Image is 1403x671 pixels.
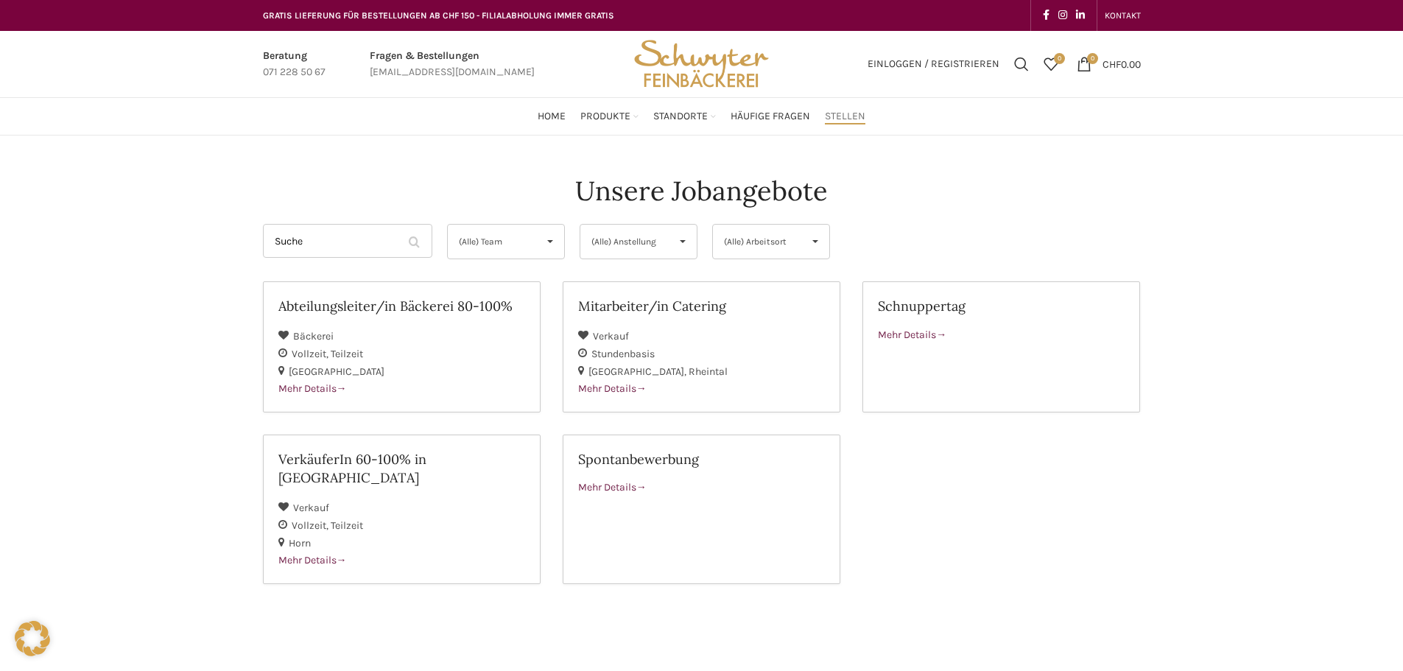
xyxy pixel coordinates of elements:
[563,281,840,412] a: Mitarbeiter/in Catering Verkauf Stundenbasis [GEOGRAPHIC_DATA] Rheintal Mehr Details
[801,225,829,259] span: ▾
[278,382,347,395] span: Mehr Details
[653,110,708,124] span: Standorte
[331,519,363,532] span: Teilzeit
[563,435,840,584] a: Spontanbewerbung Mehr Details
[1054,53,1065,64] span: 0
[1103,57,1141,70] bdi: 0.00
[1038,5,1054,26] a: Facebook social link
[580,110,630,124] span: Produkte
[731,102,810,131] a: Häufige Fragen
[1105,10,1141,21] span: KONTAKT
[878,329,946,341] span: Mehr Details
[538,102,566,131] a: Home
[591,225,661,259] span: (Alle) Anstellung
[878,297,1125,315] h2: Schnuppertag
[578,297,825,315] h2: Mitarbeiter/in Catering
[575,172,828,209] h4: Unsere Jobangebote
[1072,5,1089,26] a: Linkedin social link
[278,450,525,487] h2: VerkäuferIn 60-100% in [GEOGRAPHIC_DATA]
[289,365,384,378] span: [GEOGRAPHIC_DATA]
[860,49,1007,79] a: Einloggen / Registrieren
[1054,5,1072,26] a: Instagram social link
[1036,49,1066,79] div: Meine Wunschliste
[1103,57,1121,70] span: CHF
[593,330,629,342] span: Verkauf
[862,281,1140,412] a: Schnuppertag Mehr Details
[293,502,329,514] span: Verkauf
[578,382,647,395] span: Mehr Details
[292,348,331,360] span: Vollzeit
[1087,53,1098,64] span: 0
[263,435,541,584] a: VerkäuferIn 60-100% in [GEOGRAPHIC_DATA] Verkauf Vollzeit Teilzeit Horn Mehr Details
[256,102,1148,131] div: Main navigation
[689,365,728,378] span: Rheintal
[263,281,541,412] a: Abteilungsleiter/in Bäckerei 80-100% Bäckerei Vollzeit Teilzeit [GEOGRAPHIC_DATA] Mehr Details
[1007,49,1036,79] a: Suchen
[263,48,326,81] a: Infobox link
[459,225,529,259] span: (Alle) Team
[538,110,566,124] span: Home
[1097,1,1148,30] div: Secondary navigation
[578,450,825,468] h2: Spontanbewerbung
[669,225,697,259] span: ▾
[629,57,773,69] a: Site logo
[591,348,655,360] span: Stundenbasis
[825,102,865,131] a: Stellen
[278,297,525,315] h2: Abteilungsleiter/in Bäckerei 80-100%
[278,554,347,566] span: Mehr Details
[868,59,999,69] span: Einloggen / Registrieren
[578,481,647,493] span: Mehr Details
[825,110,865,124] span: Stellen
[580,102,639,131] a: Produkte
[331,348,363,360] span: Teilzeit
[653,102,716,131] a: Standorte
[731,110,810,124] span: Häufige Fragen
[536,225,564,259] span: ▾
[588,365,689,378] span: [GEOGRAPHIC_DATA]
[293,330,334,342] span: Bäckerei
[629,31,773,97] img: Bäckerei Schwyter
[289,537,311,549] span: Horn
[263,224,432,258] input: Suche
[724,225,794,259] span: (Alle) Arbeitsort
[292,519,331,532] span: Vollzeit
[1036,49,1066,79] a: 0
[370,48,535,81] a: Infobox link
[263,10,614,21] span: GRATIS LIEFERUNG FÜR BESTELLUNGEN AB CHF 150 - FILIALABHOLUNG IMMER GRATIS
[1069,49,1148,79] a: 0 CHF0.00
[1105,1,1141,30] a: KONTAKT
